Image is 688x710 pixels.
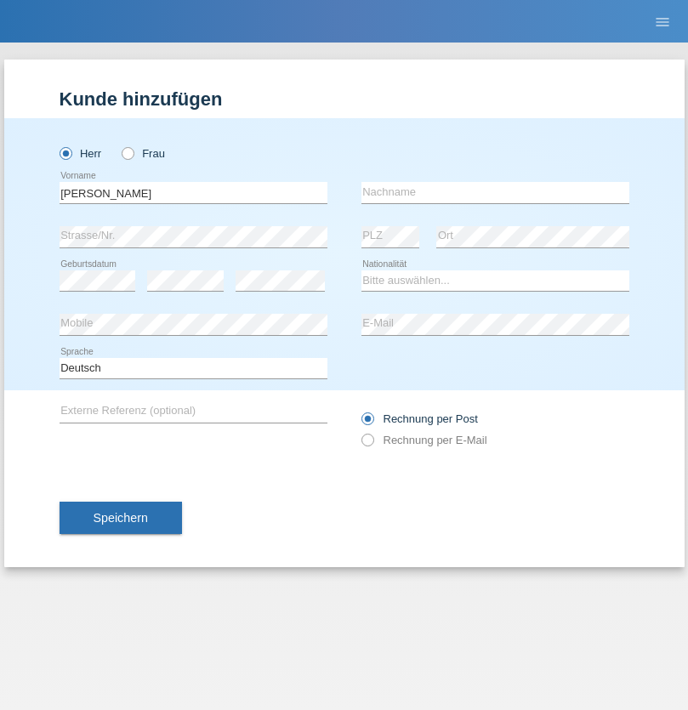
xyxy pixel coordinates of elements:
[94,511,148,525] span: Speichern
[122,147,133,158] input: Frau
[645,16,679,26] a: menu
[361,412,372,434] input: Rechnung per Post
[361,412,478,425] label: Rechnung per Post
[60,147,102,160] label: Herr
[654,14,671,31] i: menu
[361,434,372,455] input: Rechnung per E-Mail
[60,147,71,158] input: Herr
[361,434,487,446] label: Rechnung per E-Mail
[60,502,182,534] button: Speichern
[60,88,629,110] h1: Kunde hinzufügen
[122,147,165,160] label: Frau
